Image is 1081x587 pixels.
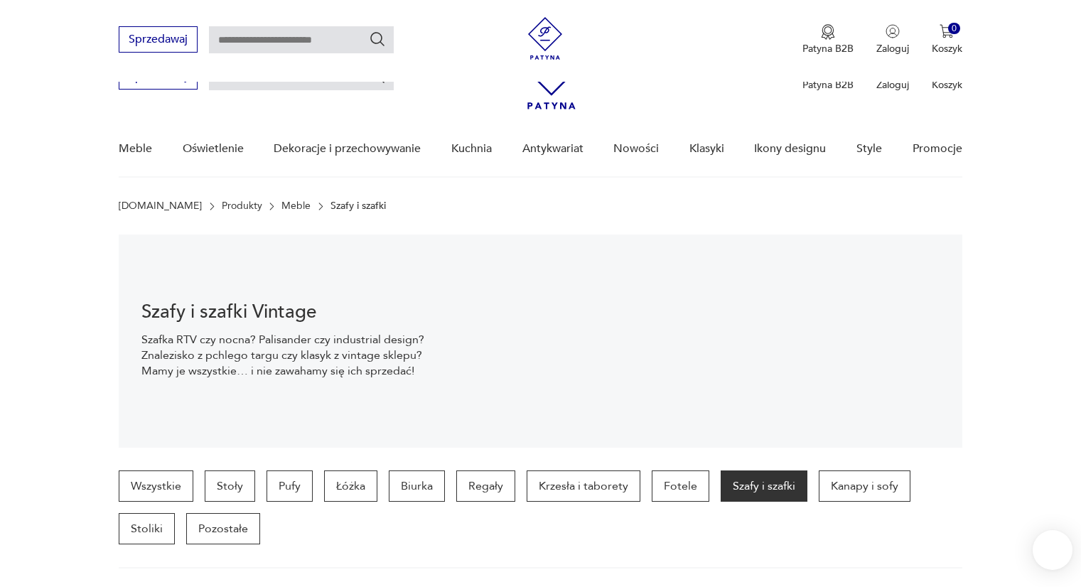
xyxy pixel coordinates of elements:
a: Kanapy i sofy [819,470,910,502]
img: Patyna - sklep z meblami i dekoracjami vintage [524,17,566,60]
a: Klasyki [689,122,724,176]
iframe: Smartsupp widget button [1033,530,1072,570]
a: Produkty [222,200,262,212]
button: Sprzedawaj [119,26,198,53]
a: Szafy i szafki [721,470,807,502]
a: Biurka [389,470,445,502]
a: Ikony designu [754,122,826,176]
a: Pozostałe [186,513,260,544]
img: Ikona koszyka [940,24,954,38]
img: Ikonka użytkownika [886,24,900,38]
a: Kuchnia [451,122,492,176]
p: Szafka RTV czy nocna? Palisander czy industrial design? Znalezisko z pchlego targu czy klasyk z v... [141,332,434,379]
p: Patyna B2B [802,42,854,55]
img: Ikona medalu [821,24,835,40]
a: Antykwariat [522,122,583,176]
a: Meble [119,122,152,176]
a: Stoły [205,470,255,502]
a: Pufy [267,470,313,502]
a: Stoliki [119,513,175,544]
p: Koszyk [932,42,962,55]
button: 0Koszyk [932,24,962,55]
button: Szukaj [369,31,386,48]
p: Szafy i szafki [330,200,386,212]
a: Łóżka [324,470,377,502]
h1: Szafy i szafki Vintage [141,303,434,321]
p: Zaloguj [876,42,909,55]
a: Promocje [913,122,962,176]
a: [DOMAIN_NAME] [119,200,202,212]
a: Fotele [652,470,709,502]
a: Krzesła i taborety [527,470,640,502]
a: Sprzedawaj [119,72,198,82]
button: Patyna B2B [802,24,854,55]
p: Koszyk [932,78,962,92]
button: Zaloguj [876,24,909,55]
a: Ikona medaluPatyna B2B [802,24,854,55]
a: Dekoracje i przechowywanie [274,122,421,176]
a: Sprzedawaj [119,36,198,45]
a: Regały [456,470,515,502]
p: Patyna B2B [802,78,854,92]
div: 0 [948,23,960,35]
a: Wszystkie [119,470,193,502]
a: Meble [281,200,311,212]
p: Zaloguj [876,78,909,92]
a: Style [856,122,882,176]
a: Nowości [613,122,659,176]
a: Oświetlenie [183,122,244,176]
